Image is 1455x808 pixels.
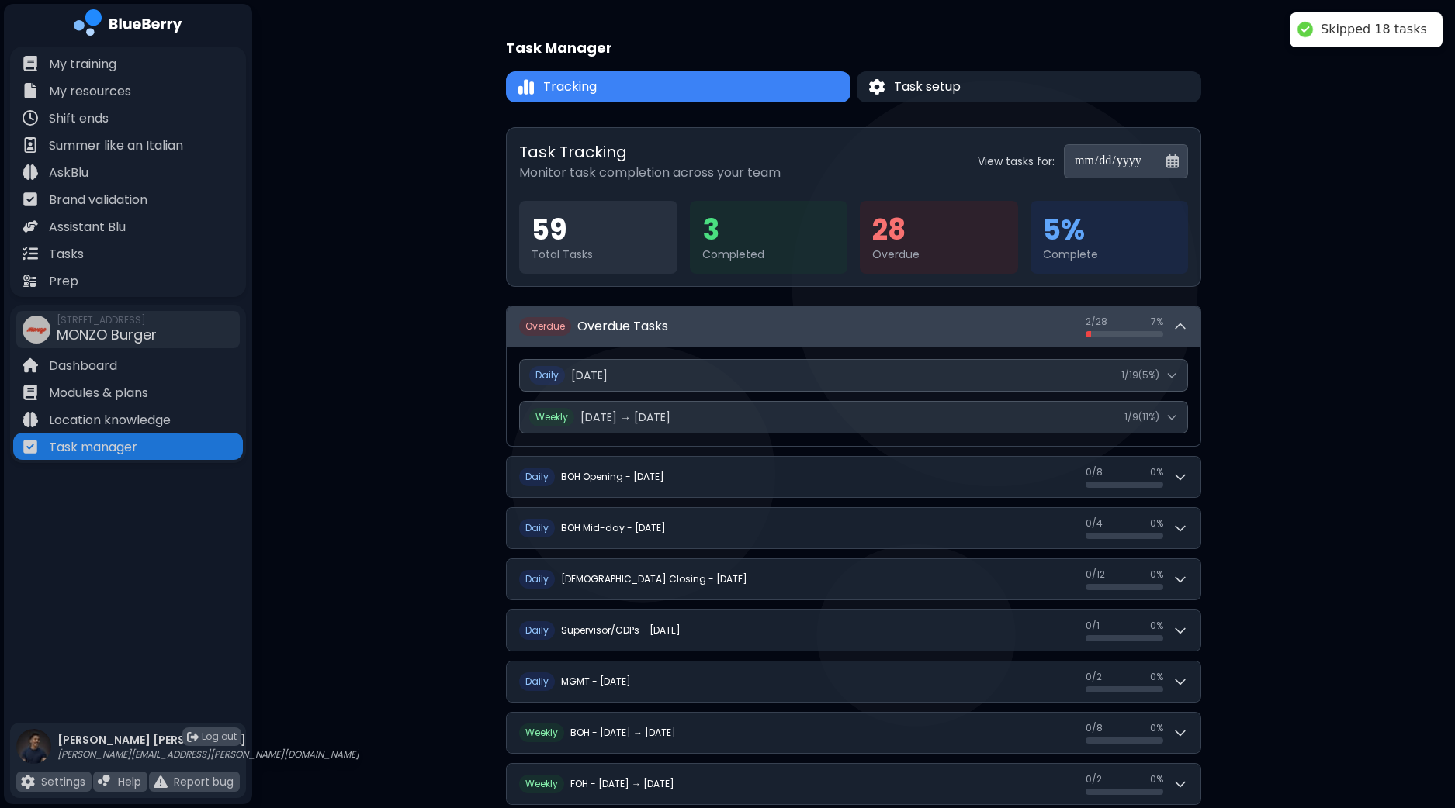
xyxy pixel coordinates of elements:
span: Log out [202,730,237,743]
span: aily [532,572,549,585]
p: Report bug [174,775,234,789]
p: Task manager [49,438,137,457]
span: 0 / 1 [1086,620,1100,632]
span: Tracking [543,78,597,96]
span: 0 % [1150,671,1163,683]
div: 5 % [1043,213,1176,247]
img: file icon [23,192,38,207]
h2: Task Tracking [519,140,781,164]
img: file icon [23,219,38,234]
span: [STREET_ADDRESS] [57,314,157,326]
h1: Task Manager [506,37,612,59]
p: Summer like an Italian [49,136,183,155]
span: 0 % [1150,568,1163,581]
p: Dashboard [49,357,117,375]
h2: BOH Mid-day - [DATE] [561,522,666,534]
img: Task setup [869,79,885,95]
p: [PERSON_NAME] [PERSON_NAME] [57,733,359,747]
h2: MGMT - [DATE] [561,675,631,688]
h2: Supervisor/CDPs - [DATE] [561,624,681,637]
img: file icon [23,110,38,126]
button: TrackingTracking [506,71,850,102]
span: D [519,621,555,640]
span: Daily [529,366,565,385]
span: 0 / 4 [1086,517,1103,530]
img: logout [187,731,199,743]
p: Assistant Blu [49,218,126,237]
p: Shift ends [49,109,109,128]
img: file icon [23,439,38,454]
img: file icon [23,137,38,153]
div: 3 [702,213,836,247]
button: DailyBOH Mid-day - [DATE]0/40% [507,508,1200,548]
span: 0 / 2 [1086,671,1102,683]
div: 1 / 9 ( 11 %) [1124,411,1159,423]
span: 0 % [1150,620,1163,632]
span: D [519,468,555,486]
span: 0 % [1150,773,1163,786]
span: W [519,723,564,742]
span: D [519,570,555,589]
span: verdue [532,319,565,333]
div: 1 / 19 ( 5 %) [1121,369,1159,382]
h2: BOH Opening - [DATE] [561,471,664,483]
div: Total Tasks [532,247,665,261]
span: 2 / 28 [1086,316,1107,328]
span: 0 / 8 [1086,722,1103,734]
span: 0 / 12 [1086,568,1105,581]
div: 59 [532,213,665,247]
div: 28 [872,213,1006,247]
div: Skipped 18 tasks [1321,22,1427,38]
img: company thumbnail [23,316,50,344]
p: AskBlu [49,164,88,182]
span: aily [532,623,549,637]
span: 0 % [1150,722,1163,734]
span: 0 / 2 [1086,773,1102,786]
button: WeeklyBOH - [DATE] → [DATE]0/80% [507,713,1200,753]
span: O [519,317,571,336]
div: Completed [702,247,836,261]
span: MONZO Burger [57,325,157,344]
img: file icon [98,775,112,789]
p: [PERSON_NAME][EMAIL_ADDRESS][PERSON_NAME][DOMAIN_NAME] [57,748,359,761]
h2: [DEMOGRAPHIC_DATA] Closing - [DATE] [561,573,747,585]
button: DailyMGMT - [DATE]0/20% [507,661,1200,702]
img: file icon [23,246,38,261]
img: file icon [23,412,38,427]
span: D [519,519,555,537]
span: 0 % [1150,466,1163,478]
h2: Overdue Tasks [577,317,668,336]
img: file icon [23,385,38,400]
p: Modules & plans [49,384,148,402]
img: file icon [23,357,38,373]
p: Location knowledge [49,411,171,430]
span: 0 / 8 [1086,466,1103,478]
p: Help [118,775,141,789]
p: My training [49,55,116,74]
button: WeeklyFOH - [DATE] → [DATE]0/20% [507,764,1200,804]
h2: BOH - [DATE] → [DATE] [570,727,676,739]
button: Task setupTask setup [857,71,1201,102]
p: My resources [49,82,131,101]
span: aily [532,521,549,534]
span: 0 % [1150,517,1163,530]
div: Overdue [872,247,1006,261]
button: Daily[DEMOGRAPHIC_DATA] Closing - [DATE]0/120% [507,559,1200,599]
img: profile photo [16,729,51,779]
img: Tracking [518,78,534,96]
img: company logo [74,9,182,41]
label: View tasks for: [978,154,1055,168]
span: 7 % [1151,316,1163,328]
span: W [519,775,564,793]
img: file icon [21,775,35,789]
p: Brand validation [49,191,147,209]
p: Settings [41,775,85,789]
button: DailySupervisor/CDPs - [DATE]0/10% [507,610,1200,651]
span: Task setup [894,78,961,96]
button: Weekly[DATE] → [DATE]1/9(11%) [520,402,1187,433]
span: D [519,672,555,691]
button: Daily[DATE]1/19(5%) [520,360,1187,391]
img: file icon [23,56,38,71]
button: DailyBOH Opening - [DATE]0/80% [507,457,1200,497]
img: file icon [23,164,38,180]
